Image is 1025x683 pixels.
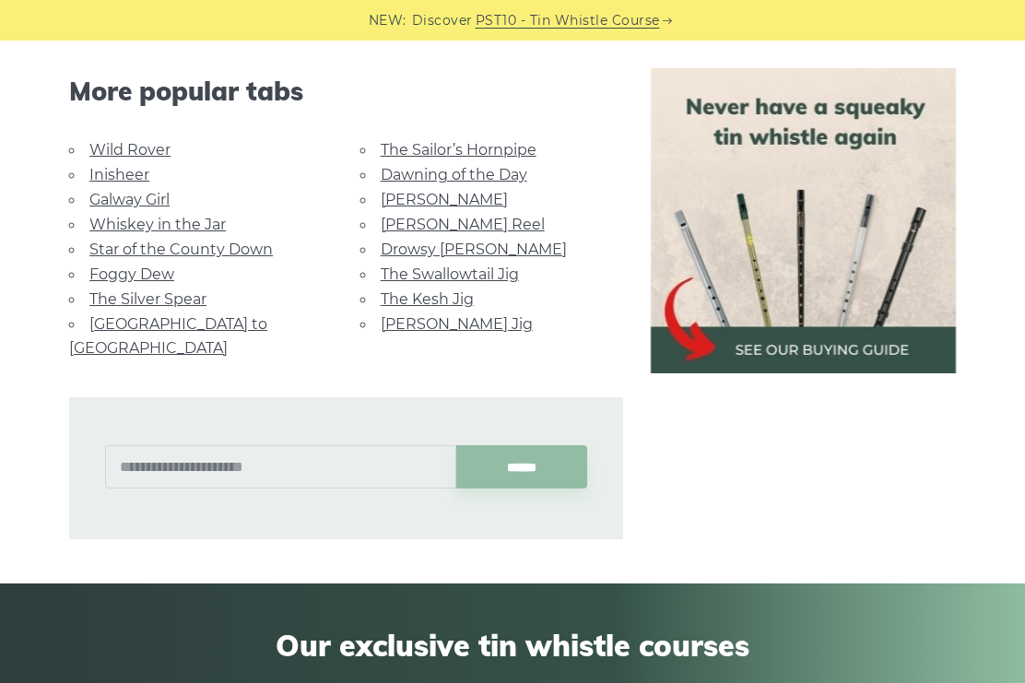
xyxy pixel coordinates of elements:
a: [PERSON_NAME] Reel [381,216,545,233]
span: Discover [412,10,473,31]
a: The Silver Spear [89,290,206,308]
span: NEW: [369,10,406,31]
span: More popular tabs [69,76,623,107]
span: Our exclusive tin whistle courses [28,628,997,663]
a: Drowsy [PERSON_NAME] [381,241,567,258]
a: The Kesh Jig [381,290,474,308]
a: Dawning of the Day [381,166,527,183]
a: Star of the County Down [89,241,273,258]
a: [GEOGRAPHIC_DATA] to [GEOGRAPHIC_DATA] [69,315,267,357]
a: Inisheer [89,166,149,183]
a: [PERSON_NAME] [381,191,508,208]
a: Whiskey in the Jar [89,216,226,233]
a: Wild Rover [89,141,171,159]
img: tin whistle buying guide [651,68,956,373]
a: [PERSON_NAME] Jig [381,315,533,333]
a: The Swallowtail Jig [381,265,519,283]
a: Foggy Dew [89,265,174,283]
a: PST10 - Tin Whistle Course [476,10,660,31]
a: The Sailor’s Hornpipe [381,141,536,159]
a: Galway Girl [89,191,170,208]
